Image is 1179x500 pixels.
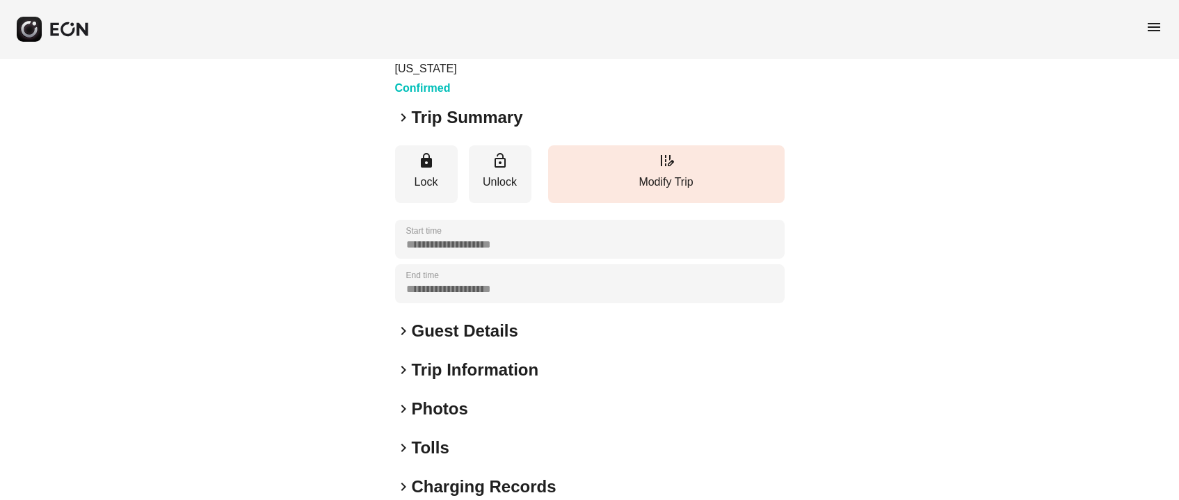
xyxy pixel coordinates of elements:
p: Unlock [476,174,524,191]
p: [STREET_ADDRESS][PERSON_NAME][US_STATE] [395,44,658,77]
span: keyboard_arrow_right [395,401,412,417]
h2: Guest Details [412,320,518,342]
span: keyboard_arrow_right [395,478,412,495]
button: Unlock [469,145,531,203]
span: keyboard_arrow_right [395,439,412,456]
span: lock [418,152,435,169]
span: keyboard_arrow_right [395,323,412,339]
p: Modify Trip [555,174,778,191]
h2: Charging Records [412,476,556,498]
span: keyboard_arrow_right [395,362,412,378]
h2: Photos [412,398,468,420]
h2: Trip Information [412,359,539,381]
span: lock_open [492,152,508,169]
h3: Confirmed [395,80,658,97]
span: edit_road [658,152,675,169]
button: Lock [395,145,458,203]
button: Modify Trip [548,145,785,203]
h2: Tolls [412,437,449,459]
span: menu [1146,19,1162,35]
h2: Trip Summary [412,106,523,129]
span: keyboard_arrow_right [395,109,412,126]
p: Lock [402,174,451,191]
